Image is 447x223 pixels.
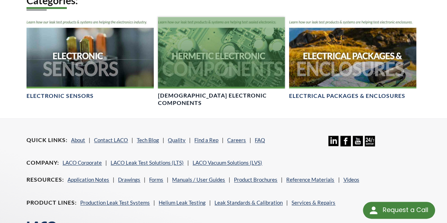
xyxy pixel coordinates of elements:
h4: Electrical Packages & Enclosures [289,92,405,100]
a: Reference Materials [286,176,334,183]
a: Contact LACO [94,137,128,143]
a: Helium Leak Testing [159,199,206,206]
a: Forms [149,176,163,183]
h4: Quick Links [27,136,67,144]
a: Tech Blog [137,137,159,143]
a: Manuals / User Guides [172,176,225,183]
a: LACO Corporate [63,159,102,166]
img: round button [368,205,379,216]
h4: Product Lines [27,199,77,206]
h4: Resources [27,176,64,183]
h4: Electronic Sensors [27,92,94,100]
a: FAQ [255,137,265,143]
img: 24/7 Support Icon [365,136,375,146]
a: Electronic Sensor headerElectronic Sensors [27,17,153,100]
a: Careers [227,137,246,143]
a: LACO Vacuum Solutions (LVS) [193,159,262,166]
a: Electrical Packages & Enclosures headerElectrical Packages & Enclosures [289,17,416,100]
h4: Company [27,159,59,166]
a: LACO Leak Test Solutions (LTS) [111,159,184,166]
a: Leak Standards & Calibration [214,199,283,206]
a: Services & Repairs [292,199,335,206]
a: Product Brochures [234,176,277,183]
a: Drawings [118,176,140,183]
a: 24/7 Support [365,141,375,147]
a: Find a Rep [194,137,218,143]
div: Request a Call [363,202,435,219]
h4: [DEMOGRAPHIC_DATA] Electronic Components [158,92,285,107]
div: Request a Call [382,202,428,218]
a: Application Notes [67,176,109,183]
a: About [71,137,85,143]
a: Production Leak Test Systems [80,199,150,206]
a: Quality [168,137,186,143]
a: Hermetic Electronic Components header[DEMOGRAPHIC_DATA] Electronic Components [158,17,285,107]
a: Videos [343,176,359,183]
